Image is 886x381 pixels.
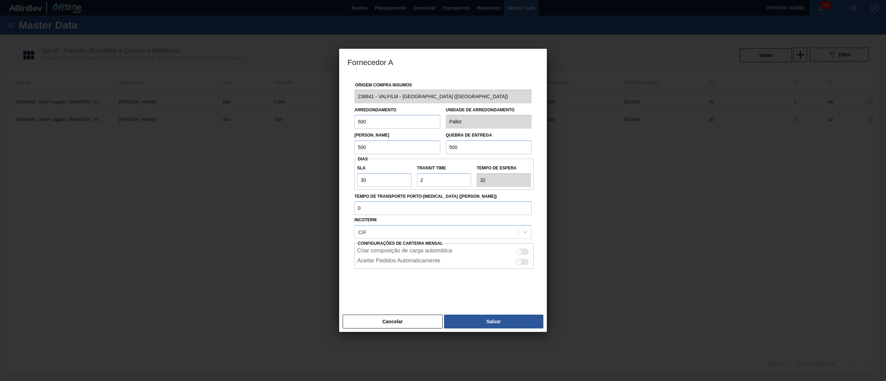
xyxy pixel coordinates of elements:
label: Aceitar Pedidos Automaticamente [357,258,440,266]
button: Salvar [444,315,543,328]
label: Unidade de arredondamento [446,105,532,115]
label: Quebra de entrega [446,133,492,138]
h3: Fornecedor A [339,49,547,75]
label: Criar composição de carga automática [357,248,452,256]
label: Tempo de Transporte Porto-[MEDICAL_DATA] ([PERSON_NAME]) [354,192,532,202]
span: Dias [358,157,368,161]
span: Configurações de Carteira Mensal [358,241,443,246]
label: Transit Time [417,163,471,173]
div: Essa configuração habilita aceite automático do pedido do lado do fornecedor [354,256,534,266]
div: Essa configuração habilita a criação automática de composição de carga do lado do fornecedor caso... [354,246,534,256]
label: SLA [357,163,412,173]
label: Tempo de espera [477,163,531,173]
label: Origem Compra Insumos [355,83,412,87]
label: Incoterm [354,217,377,222]
button: Cancelar [343,315,443,328]
div: CIF [358,229,367,235]
label: Arredondamento [354,108,396,112]
label: [PERSON_NAME] [354,133,389,138]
